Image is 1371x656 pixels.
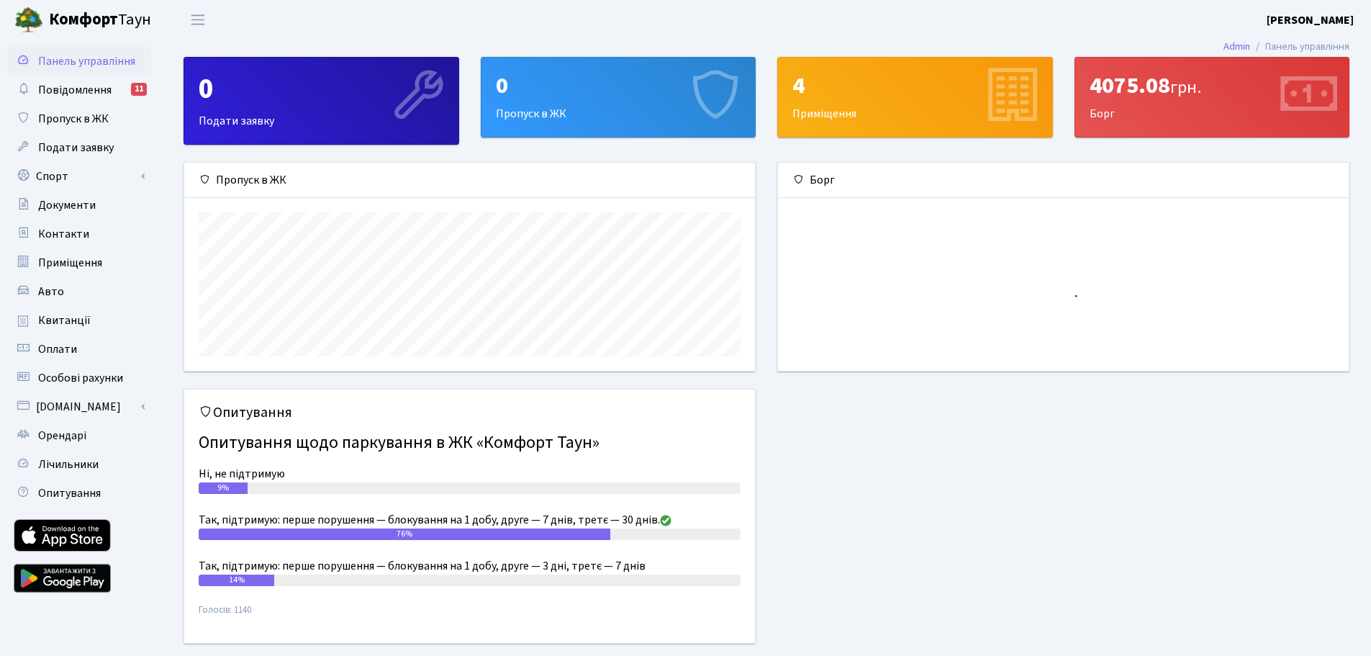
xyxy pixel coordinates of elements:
div: 9% [199,482,248,494]
a: Повідомлення11 [7,76,151,104]
a: 0Подати заявку [184,57,459,145]
a: Подати заявку [7,133,151,162]
span: Лічильники [38,457,99,472]
span: Пропуск в ЖК [38,111,109,127]
a: Документи [7,191,151,220]
img: logo.png [14,6,43,35]
div: 14% [199,575,274,586]
div: Пропуск в ЖК [184,163,755,198]
span: Опитування [38,485,101,501]
a: [DOMAIN_NAME] [7,392,151,421]
span: грн. [1170,75,1201,100]
span: Таун [49,8,151,32]
div: Приміщення [778,58,1052,137]
a: Спорт [7,162,151,191]
span: Орендарі [38,428,86,444]
a: Контакти [7,220,151,248]
div: Пропуск в ЖК [481,58,756,137]
button: Переключити навігацію [180,8,216,32]
a: Admin [1223,39,1250,54]
span: Авто [38,284,64,300]
a: 4Приміщення [777,57,1053,138]
span: Квитанції [38,313,91,328]
a: Оплати [7,335,151,364]
div: 0 [496,72,741,99]
a: Квитанції [7,306,151,335]
h5: Опитування [199,404,741,421]
div: Борг [778,163,1349,198]
a: Панель управління [7,47,151,76]
div: 4075.08 [1090,72,1335,99]
b: [PERSON_NAME] [1267,12,1354,28]
a: Приміщення [7,248,151,277]
div: 0 [199,72,444,107]
a: Лічильники [7,450,151,479]
a: Орендарі [7,421,151,450]
div: Так, підтримую: перше порушення — блокування на 1 добу, друге — 7 днів, третє — 30 днів. [199,511,741,529]
a: Опитування [7,479,151,508]
span: Приміщення [38,255,102,271]
b: Комфорт [49,8,118,31]
span: Повідомлення [38,82,112,98]
div: Подати заявку [184,58,458,144]
li: Панель управління [1250,39,1349,55]
div: Борг [1075,58,1349,137]
span: Особові рахунки [38,370,123,386]
span: Подати заявку [38,140,114,156]
a: 0Пропуск в ЖК [481,57,756,138]
a: Пропуск в ЖК [7,104,151,133]
nav: breadcrumb [1202,32,1371,62]
span: Документи [38,197,96,213]
small: Голосів: 1140 [199,603,741,629]
div: 11 [131,83,147,96]
a: Авто [7,277,151,306]
div: Так, підтримую: перше порушення — блокування на 1 добу, друге — 3 дні, третє — 7 днів [199,557,741,575]
div: 76% [199,529,610,540]
span: Панель управління [38,53,135,69]
a: Особові рахунки [7,364,151,392]
h4: Опитування щодо паркування в ЖК «Комфорт Таун» [199,427,741,459]
a: [PERSON_NAME] [1267,12,1354,29]
div: Ні, не підтримую [199,465,741,482]
span: Контакти [38,226,89,242]
span: Оплати [38,341,77,357]
div: 4 [792,72,1038,99]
